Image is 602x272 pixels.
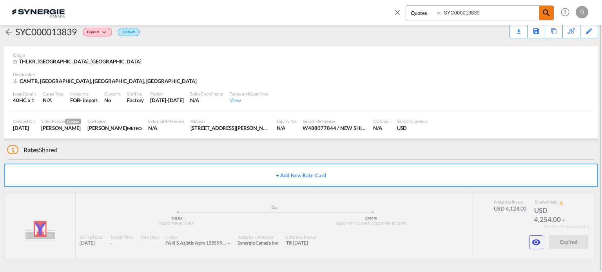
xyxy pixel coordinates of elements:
md-icon: icon-magnify [542,8,551,18]
div: FOB [70,97,80,104]
div: icon-arrow-left [4,25,15,38]
div: Sales Person [41,118,81,124]
div: Sales Coordinator [190,91,223,97]
div: Created On [13,118,35,124]
div: Period [150,91,184,97]
div: THLKR, Lat Krabang, Asia Pacific [13,58,143,65]
div: Default [118,29,140,36]
div: - import [80,97,98,104]
span: Help [558,5,572,19]
div: Inquiry No. [277,118,297,124]
div: Address [190,118,270,124]
span: Expired [87,30,101,37]
div: N/A [43,97,64,104]
div: Viviana Bernalrossi [87,124,142,131]
div: Search Currency [397,118,428,124]
div: Factory Stuffing [127,97,144,104]
div: 1600 Montée Masson Laval QC H7E 4P2 Canada [190,124,270,131]
div: N/A [373,124,390,131]
img: 1f56c880d42311ef80fc7dca854c8e59.png [12,4,65,21]
div: CC Email [373,118,390,124]
div: O [576,6,588,18]
div: Origin [13,52,589,58]
div: W488077844 / NEW SHIPMENT TO CANADA // S.ASIATIC AGRO // C.METRO // AUGUST 2025 // 15559973 [303,124,367,131]
div: Change Status Here [77,25,114,38]
span: 1 [7,145,18,154]
span: METRO [127,126,142,131]
md-icon: icon-eye [531,238,541,247]
div: N/A [277,124,297,131]
div: No [104,97,121,104]
div: Terms and Condition [230,91,268,97]
div: SYC000013839 [15,25,77,38]
div: 40HC x 1 [13,97,36,104]
md-icon: icon-chevron-down [101,31,110,35]
div: External Reference [148,118,184,124]
div: View [230,97,268,104]
md-icon: icon-close [393,8,402,16]
md-icon: icon-arrow-left [4,27,13,37]
span: icon-close [393,5,406,24]
div: N/A [190,97,223,104]
div: Destination [13,71,589,77]
span: Rates [24,146,39,153]
div: Change Status Here [83,28,112,36]
div: 6 Aug 2025 [13,124,35,131]
div: Cargo Type [43,91,64,97]
div: Search Reference [303,118,367,124]
div: Shared [7,146,58,154]
button: + Add New Rate Card [4,164,598,187]
div: Incoterms [70,91,98,97]
div: Customer [87,118,142,124]
div: Load Details [13,91,36,97]
div: Karen Mercier [41,124,81,131]
div: Customs [104,91,121,97]
div: N/A [148,124,184,131]
div: USD [397,124,428,131]
span: THLKR, [GEOGRAPHIC_DATA], [GEOGRAPHIC_DATA] [19,58,141,65]
md-icon: icon-download [514,26,523,32]
span: icon-magnify [539,6,553,20]
div: Stuffing [127,91,144,97]
div: Help [558,5,576,20]
button: icon-eye [529,235,543,249]
div: 14 Aug 2025 [150,97,184,104]
div: CAMTR, Montreal, QC, Americas [13,77,199,85]
span: Creator [65,119,81,124]
div: Save As Template [528,25,545,38]
input: Enter Quotation Number [442,6,539,20]
div: Quote PDF is not available at this time [514,25,523,32]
